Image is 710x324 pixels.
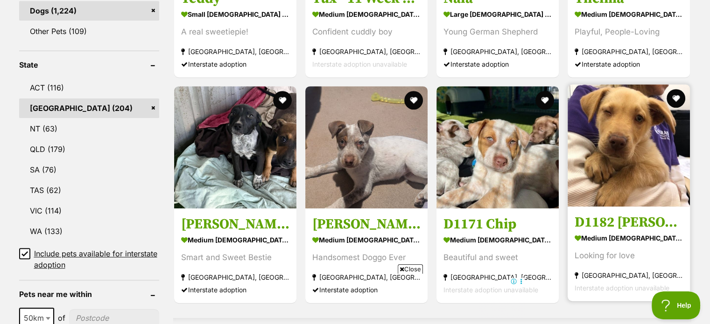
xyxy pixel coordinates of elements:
[575,214,683,231] h3: D1182 [PERSON_NAME]
[443,251,552,264] div: Beautiful and sweet
[19,139,159,159] a: QLD (179)
[58,312,65,324] span: of
[19,160,159,179] a: SA (76)
[575,269,683,282] strong: [GEOGRAPHIC_DATA], [GEOGRAPHIC_DATA]
[443,45,552,58] strong: [GEOGRAPHIC_DATA], [GEOGRAPHIC_DATA]
[19,21,159,41] a: Other Pets (109)
[181,7,289,21] strong: small [DEMOGRAPHIC_DATA] Dog
[174,208,296,303] a: [PERSON_NAME] medium [DEMOGRAPHIC_DATA] Dog Smart and Sweet Bestie [GEOGRAPHIC_DATA], [GEOGRAPHIC...
[443,58,552,70] div: Interstate adoption
[181,45,289,58] strong: [GEOGRAPHIC_DATA], [GEOGRAPHIC_DATA]
[312,60,407,68] span: Interstate adoption unavailable
[312,45,421,58] strong: [GEOGRAPHIC_DATA], [GEOGRAPHIC_DATA]
[181,251,289,264] div: Smart and Sweet Bestie
[575,7,683,21] strong: medium [DEMOGRAPHIC_DATA] Dog
[575,284,669,292] span: Interstate adoption unavailable
[312,271,421,283] strong: [GEOGRAPHIC_DATA], [GEOGRAPHIC_DATA]
[568,84,690,207] img: D1182 Charlie - Australian Kelpie Dog
[181,283,289,296] div: Interstate adoption
[19,180,159,200] a: TAS (62)
[181,271,289,283] strong: [GEOGRAPHIC_DATA], [GEOGRAPHIC_DATA]
[575,26,683,38] div: Playful, People-Loving
[181,58,289,70] div: Interstate adoption
[667,89,686,108] button: favourite
[19,221,159,241] a: WA (133)
[575,58,683,70] div: Interstate adoption
[535,91,554,110] button: favourite
[443,271,552,283] strong: [GEOGRAPHIC_DATA], [GEOGRAPHIC_DATA]
[443,233,552,247] strong: medium [DEMOGRAPHIC_DATA] Dog
[652,291,701,319] iframe: Help Scout Beacon - Open
[575,45,683,58] strong: [GEOGRAPHIC_DATA], [GEOGRAPHIC_DATA]
[19,201,159,221] a: VIC (114)
[436,208,559,303] a: D1171 Chip medium [DEMOGRAPHIC_DATA] Dog Beautiful and sweet [GEOGRAPHIC_DATA], [GEOGRAPHIC_DATA]...
[305,86,428,208] img: Billy - Australian Cattle Dog
[19,290,159,298] header: Pets near me within
[19,248,159,270] a: Include pets available for interstate adoption
[174,86,296,208] img: Louise - Australian Kelpie x Australian Cattle Dog
[19,119,159,138] a: NT (63)
[34,248,159,270] span: Include pets available for interstate adoption
[312,26,421,38] div: Confident cuddly boy
[575,231,683,245] strong: medium [DEMOGRAPHIC_DATA] Dog
[443,215,552,233] h3: D1171 Chip
[443,26,552,38] div: Young German Shepherd
[305,208,428,303] a: [PERSON_NAME] medium [DEMOGRAPHIC_DATA] Dog Handsomest Doggo Ever [GEOGRAPHIC_DATA], [GEOGRAPHIC_...
[568,207,690,301] a: D1182 [PERSON_NAME] medium [DEMOGRAPHIC_DATA] Dog Looking for love [GEOGRAPHIC_DATA], [GEOGRAPHIC...
[19,1,159,21] a: Dogs (1,224)
[19,61,159,69] header: State
[398,264,423,274] span: Close
[181,215,289,233] h3: [PERSON_NAME]
[575,249,683,262] div: Looking for love
[436,86,559,208] img: D1171 Chip - Australian Cattle Dog
[185,277,525,319] iframe: Advertisement
[312,233,421,247] strong: medium [DEMOGRAPHIC_DATA] Dog
[404,91,423,110] button: favourite
[443,7,552,21] strong: large [DEMOGRAPHIC_DATA] Dog
[312,215,421,233] h3: [PERSON_NAME]
[181,233,289,247] strong: medium [DEMOGRAPHIC_DATA] Dog
[273,91,292,110] button: favourite
[312,7,421,21] strong: medium [DEMOGRAPHIC_DATA] Dog
[19,98,159,118] a: [GEOGRAPHIC_DATA] (204)
[19,78,159,97] a: ACT (116)
[181,26,289,38] div: A real sweetiepie!
[312,251,421,264] div: Handsomest Doggo Ever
